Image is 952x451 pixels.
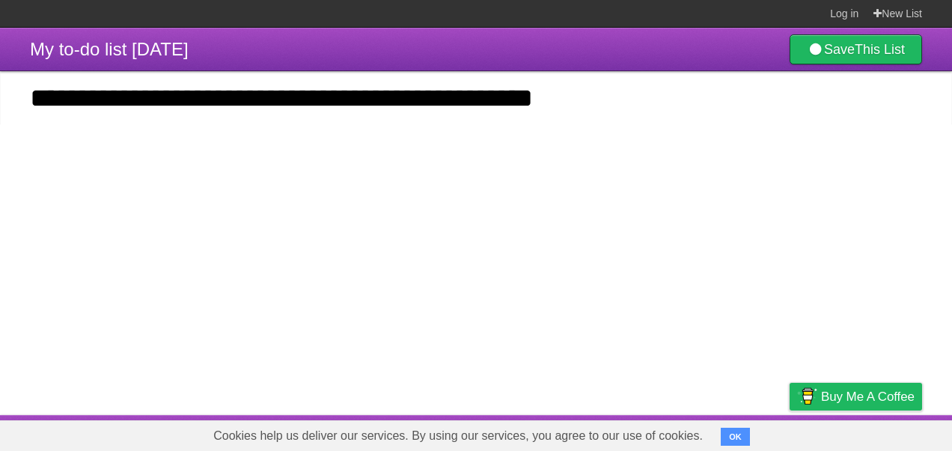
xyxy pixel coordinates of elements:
img: Buy me a coffee [797,384,817,409]
a: Terms [719,419,752,447]
a: SaveThis List [790,34,922,64]
span: My to-do list [DATE] [30,39,189,59]
a: Buy me a coffee [790,383,922,411]
span: Buy me a coffee [821,384,915,410]
b: This List [855,42,905,57]
span: Cookies help us deliver our services. By using our services, you agree to our use of cookies. [198,421,718,451]
button: OK [721,428,750,446]
a: About [591,419,622,447]
a: Suggest a feature [828,419,922,447]
a: Privacy [770,419,809,447]
a: Developers [640,419,701,447]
